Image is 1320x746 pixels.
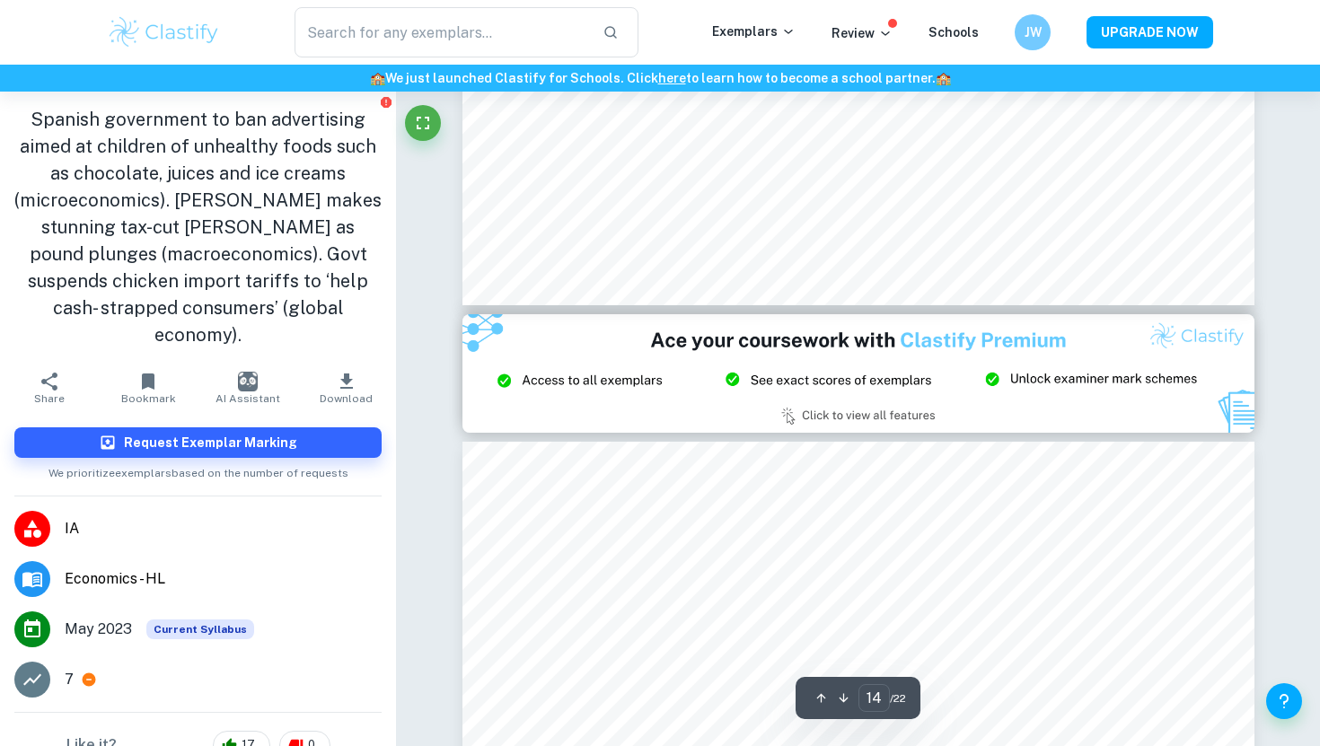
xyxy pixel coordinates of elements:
[928,25,979,39] a: Schools
[65,619,132,640] span: May 2023
[124,433,297,452] h6: Request Exemplar Marking
[48,458,348,481] span: We prioritize exemplars based on the number of requests
[4,68,1316,88] h6: We just launched Clastify for Schools. Click to learn how to become a school partner.
[1266,683,1302,719] button: Help and Feedback
[297,363,396,413] button: Download
[1023,22,1043,42] h6: JW
[65,568,382,590] span: Economics - HL
[1015,14,1051,50] button: JW
[462,314,1254,433] img: Ad
[146,619,254,639] div: This exemplar is based on the current syllabus. Feel free to refer to it for inspiration/ideas wh...
[936,71,951,85] span: 🏫
[379,95,392,109] button: Report issue
[14,106,382,348] h1: Spanish government to ban advertising aimed at children of unhealthy foods such as chocolate, jui...
[712,22,796,41] p: Exemplars
[65,518,382,540] span: IA
[65,669,74,690] p: 7
[34,392,65,405] span: Share
[405,105,441,141] button: Fullscreen
[832,23,893,43] p: Review
[99,363,198,413] button: Bookmark
[198,363,297,413] button: AI Assistant
[890,690,906,707] span: / 22
[1087,16,1213,48] button: UPGRADE NOW
[238,372,258,391] img: AI Assistant
[658,71,686,85] a: here
[216,392,280,405] span: AI Assistant
[107,14,221,50] img: Clastify logo
[320,392,373,405] span: Download
[370,71,385,85] span: 🏫
[146,619,254,639] span: Current Syllabus
[121,392,176,405] span: Bookmark
[295,7,588,57] input: Search for any exemplars...
[14,427,382,458] button: Request Exemplar Marking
